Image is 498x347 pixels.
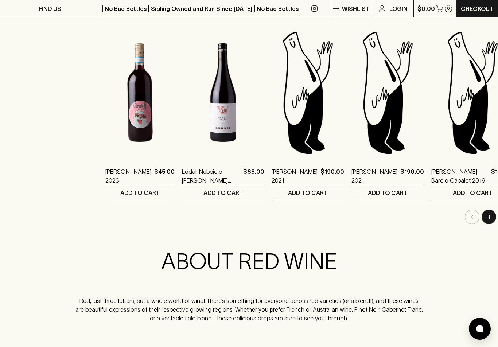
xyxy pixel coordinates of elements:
p: $190.00 [400,167,424,185]
p: FIND US [39,4,61,13]
img: Lodali Nebbiolo d'Alba 2023 [182,29,264,156]
button: ADD TO CART [351,185,424,200]
p: $68.00 [243,167,264,185]
p: $190.00 [320,167,344,185]
button: ADD TO CART [105,185,175,200]
p: ADD TO CART [203,188,243,197]
p: Wishlist [342,4,370,13]
a: [PERSON_NAME] Barolo Capalot 2019 [431,167,488,185]
a: [PERSON_NAME] 2023 [105,167,151,185]
p: Login [389,4,408,13]
img: Sindi Mandiqi Grignolino 2023 [105,29,175,156]
p: ADD TO CART [453,188,493,197]
a: Lodali Nebbiolo [PERSON_NAME] 2023 [182,167,240,185]
a: [PERSON_NAME] 2021 [351,167,397,185]
p: $45.00 [154,167,175,185]
p: ADD TO CART [288,188,328,197]
button: ADD TO CART [272,185,344,200]
img: Blackhearts & Sparrows Man [272,29,344,156]
p: ADD TO CART [368,188,408,197]
p: $0.00 [417,4,435,13]
p: Checkout [461,4,494,13]
h2: ABOUT RED WINE [75,248,423,274]
p: Red, just three letters, but a whole world of wine! There’s something for everyone across red var... [75,296,423,323]
p: ADD TO CART [120,188,160,197]
button: ADD TO CART [182,185,264,200]
p: 0 [447,7,450,11]
button: page 1 [482,210,496,224]
a: [PERSON_NAME] 2021 [272,167,318,185]
img: bubble-icon [476,325,483,332]
img: Blackhearts & Sparrows Man [351,29,424,156]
